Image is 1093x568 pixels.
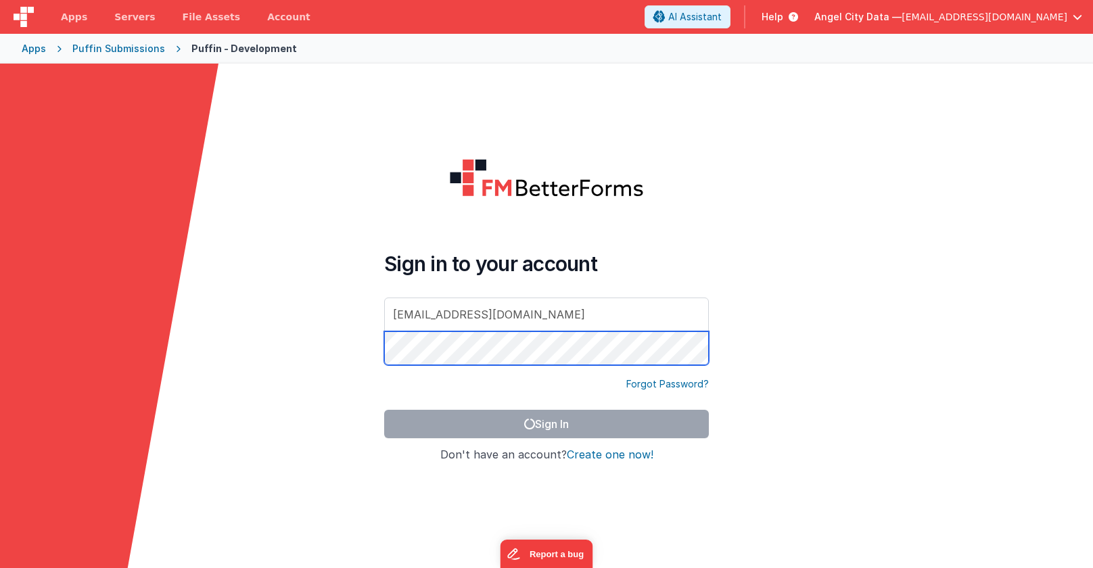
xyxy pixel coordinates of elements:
[183,10,241,24] span: File Assets
[567,449,653,461] button: Create one now!
[72,42,165,55] div: Puffin Submissions
[902,10,1067,24] span: [EMAIL_ADDRESS][DOMAIN_NAME]
[384,449,709,461] h4: Don't have an account?
[626,377,709,391] a: Forgot Password?
[384,298,709,331] input: Email Address
[668,10,722,24] span: AI Assistant
[22,42,46,55] div: Apps
[762,10,783,24] span: Help
[61,10,87,24] span: Apps
[645,5,730,28] button: AI Assistant
[384,410,709,438] button: Sign In
[114,10,155,24] span: Servers
[814,10,1082,24] button: Angel City Data — [EMAIL_ADDRESS][DOMAIN_NAME]
[814,10,902,24] span: Angel City Data —
[191,42,297,55] div: Puffin - Development
[384,252,709,276] h4: Sign in to your account
[501,540,593,568] iframe: Marker.io feedback button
